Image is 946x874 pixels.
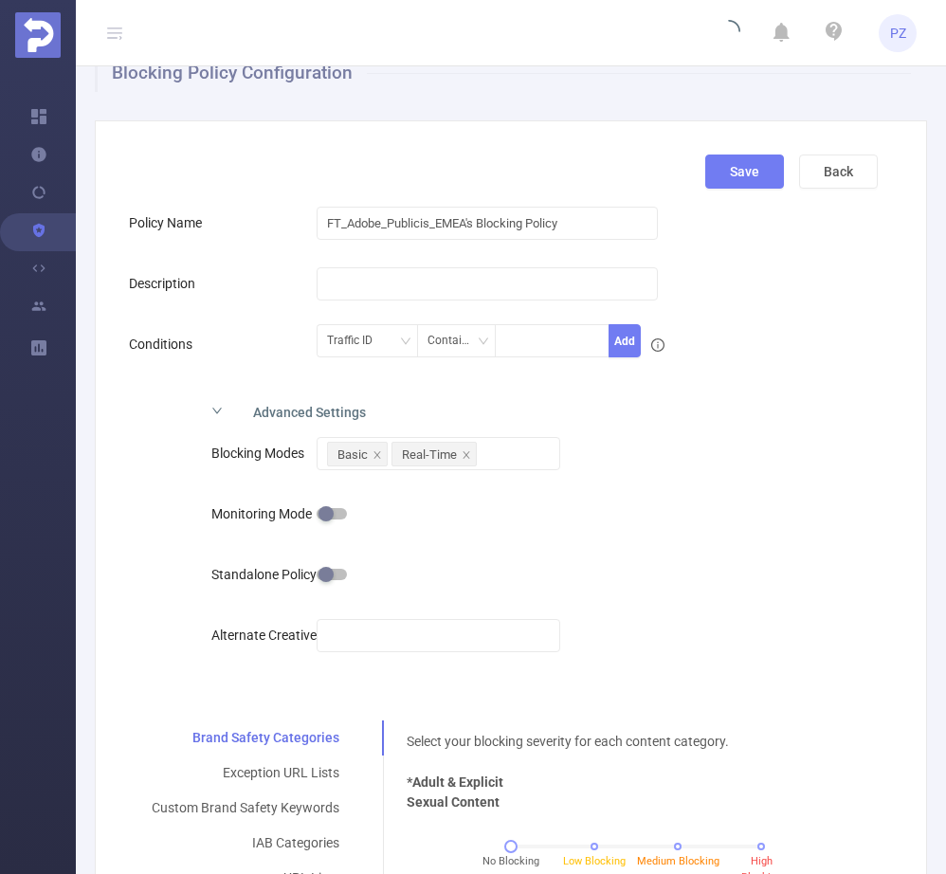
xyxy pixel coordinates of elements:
[563,855,626,867] span: Low Blocking
[337,443,368,467] div: Basic
[705,155,784,189] button: Save
[391,442,477,466] li: Real-Time
[211,628,326,643] label: Alternate Creative
[718,20,740,46] i: icon: loading
[129,756,362,791] div: Exception URL Lists
[651,338,664,352] i: icon: info-circle
[211,405,223,416] i: icon: right
[129,791,362,826] div: Custom Brand Safety Keywords
[402,443,457,467] div: Real-Time
[129,720,362,756] div: Brand Safety Categories
[400,336,411,349] i: icon: down
[129,826,362,861] div: IAB Categories
[799,155,878,189] button: Back
[428,325,486,356] div: Contains
[373,450,382,462] i: icon: close
[95,54,911,92] h1: Blocking Policy Configuration
[327,325,386,356] div: Traffic ID
[129,215,211,230] label: Policy Name
[890,14,906,52] span: PZ
[196,391,646,430] div: icon: rightAdvanced Settings
[129,276,205,291] label: Description
[129,337,202,352] label: Conditions
[211,567,326,582] label: Standalone Policy
[482,854,539,870] span: No Blocking
[637,855,719,867] span: Medium Blocking
[609,324,642,357] button: Add
[327,442,388,466] li: Basic
[211,446,314,461] label: Blocking Modes
[15,12,61,58] img: Protected Media
[211,506,321,521] label: Monitoring Mode
[407,774,503,810] b: *Adult & Explicit Sexual Content
[478,336,489,349] i: icon: down
[462,450,471,462] i: icon: close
